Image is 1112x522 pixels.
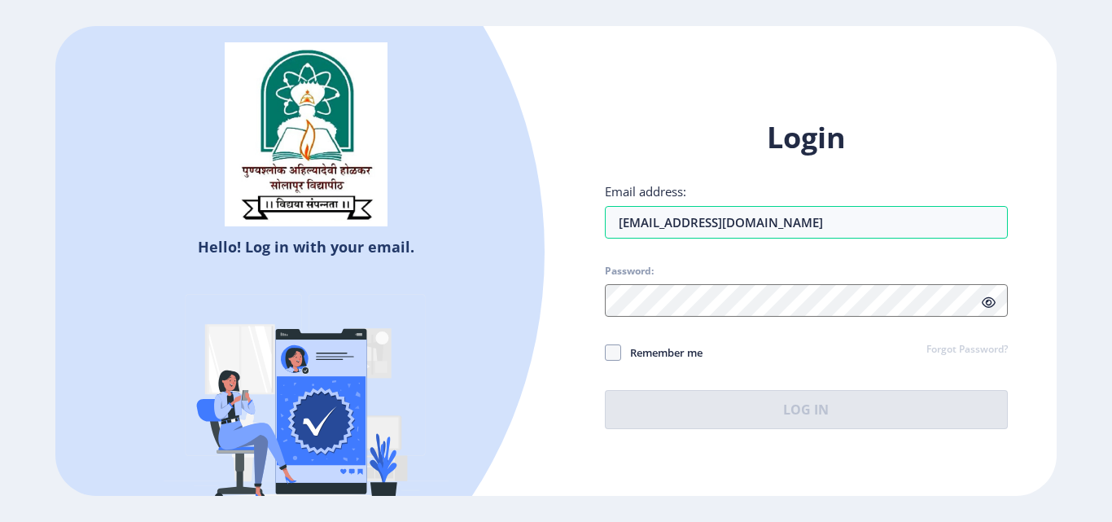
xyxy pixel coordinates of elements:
button: Log In [605,390,1008,429]
span: Remember me [621,343,703,362]
label: Password: [605,265,654,278]
img: sulogo.png [225,42,387,226]
a: Forgot Password? [926,343,1008,358]
label: Email address: [605,183,686,200]
input: Email address [605,206,1008,239]
h1: Login [605,118,1008,157]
